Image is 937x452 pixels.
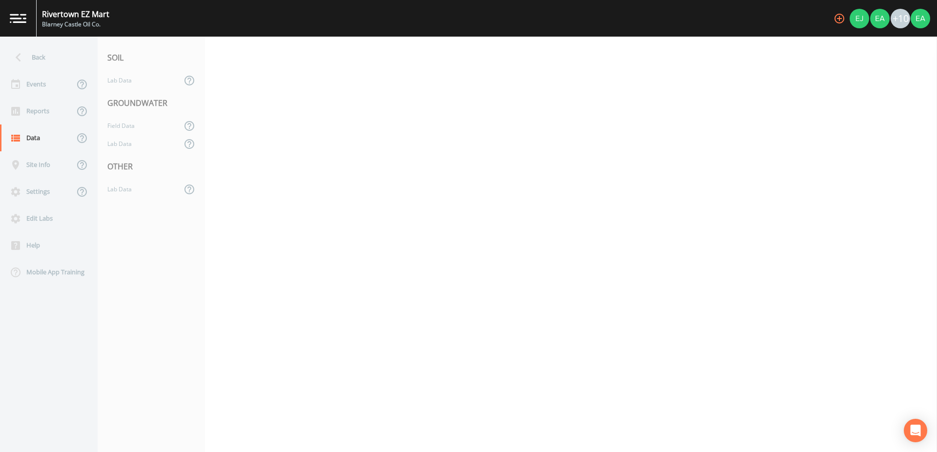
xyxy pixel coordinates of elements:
[98,44,205,71] div: SOIL
[891,9,910,28] div: +10
[870,9,890,28] div: Environmental Asbestos Services
[98,153,205,180] div: OTHER
[98,117,182,135] a: Field Data
[849,9,870,28] div: Erik Johnson
[98,89,205,117] div: GROUNDWATER
[98,180,182,198] a: Lab Data
[904,419,927,442] div: Open Intercom Messenger
[10,14,26,23] img: logo
[98,135,182,153] a: Lab Data
[850,9,869,28] img: 7a4123bb7fedf39828ca61cb41cf0cd5
[911,9,930,28] img: 8f8bb747c3a2dcae4368f6375098707e
[42,20,109,29] div: Blarney Castle Oil Co.
[870,9,890,28] img: 8f8bb747c3a2dcae4368f6375098707e
[42,8,109,20] div: Rivertown EZ Mart
[98,71,182,89] a: Lab Data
